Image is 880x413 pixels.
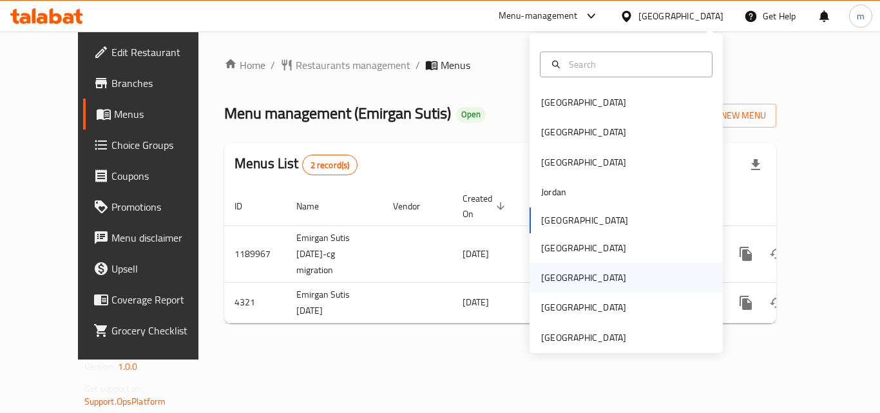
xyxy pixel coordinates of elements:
span: Menus [441,57,470,73]
td: Emirgan Sutis [DATE] [286,282,383,323]
td: Emirgan Sutis [DATE]-cg migration [286,226,383,282]
span: Get support on: [84,380,144,397]
span: Menu management ( Emirgan Sutis ) [224,99,451,128]
button: more [731,238,761,269]
a: Home [224,57,265,73]
span: 2 record(s) [303,159,358,171]
span: Created On [463,191,509,222]
a: Coupons [83,160,225,191]
td: 4321 [224,282,286,323]
a: Menu disclaimer [83,222,225,253]
span: Promotions [111,199,215,215]
a: Edit Restaurant [83,37,225,68]
span: Vendor [393,198,437,214]
span: ID [234,198,259,214]
span: Edit Restaurant [111,44,215,60]
div: [GEOGRAPHIC_DATA] [541,155,626,169]
button: Change Status [761,287,792,318]
input: Search [564,57,704,72]
a: Branches [83,68,225,99]
div: [GEOGRAPHIC_DATA] [541,271,626,285]
span: [DATE] [463,294,489,311]
h2: Menus List [234,154,358,175]
div: [GEOGRAPHIC_DATA] [541,331,626,345]
a: Choice Groups [83,130,225,160]
nav: breadcrumb [224,57,776,73]
span: Branches [111,75,215,91]
span: Open [456,109,486,120]
span: Name [296,198,336,214]
a: Grocery Checklist [83,315,225,346]
div: [GEOGRAPHIC_DATA] [541,95,626,110]
span: Coverage Report [111,292,215,307]
span: 1.0.0 [118,358,138,375]
a: Promotions [83,191,225,222]
a: Coverage Report [83,284,225,315]
a: Menus [83,99,225,130]
span: Coupons [111,168,215,184]
span: Choice Groups [111,137,215,153]
div: Jordan [541,185,566,199]
span: m [857,9,865,23]
div: [GEOGRAPHIC_DATA] [638,9,723,23]
span: Add New Menu [687,108,766,124]
li: / [271,57,275,73]
span: Restaurants management [296,57,410,73]
span: [DATE] [463,245,489,262]
button: more [731,287,761,318]
button: Change Status [761,238,792,269]
td: 1189967 [224,226,286,282]
li: / [416,57,420,73]
div: Export file [740,149,771,180]
a: Upsell [83,253,225,284]
div: [GEOGRAPHIC_DATA] [541,241,626,255]
div: Total records count [302,155,358,175]
div: [GEOGRAPHIC_DATA] [541,300,626,314]
div: [GEOGRAPHIC_DATA] [541,125,626,139]
button: Add New Menu [676,104,776,128]
span: Version: [84,358,116,375]
a: Restaurants management [280,57,410,73]
a: Support.OpsPlatform [84,393,166,410]
span: Menu disclaimer [111,230,215,245]
span: Upsell [111,261,215,276]
span: Menus [114,106,215,122]
span: Grocery Checklist [111,323,215,338]
div: Menu-management [499,8,578,24]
